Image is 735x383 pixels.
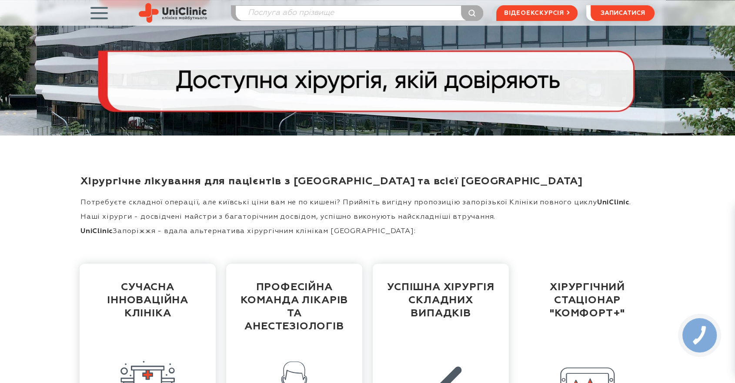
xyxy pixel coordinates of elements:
[591,5,655,21] button: записатися
[383,274,498,342] div: успішна хірургія складних випадків
[90,274,205,342] div: сучасна інноваційна Клініка
[139,3,207,23] img: Uniclinic
[80,211,655,223] p: Наші хірурги - досвідчені майстри з багаторічним досвідом, успішно виконують найскладніші втручання.
[80,228,113,235] strong: UniClinic
[601,10,645,16] span: записатися
[597,199,629,206] strong: UniClinic
[496,5,578,21] a: відеоекскурсія
[80,175,655,188] h1: Хірургічне лікування для пацієнтів з [GEOGRAPHIC_DATA] та всієї [GEOGRAPHIC_DATA]
[504,6,564,20] span: відеоекскурсія
[236,6,483,20] input: Послуга або прізвище
[530,274,645,342] div: хірургічний стаціонар "Комфорт+"
[80,225,655,237] p: Запоріжжя - вдала альтернатива хірургічним клінікам [GEOGRAPHIC_DATA]:
[237,274,352,342] div: професійна команда лікарів та анестезіологів
[80,197,655,209] p: Потребуєте складної операції, але київські ціни вам не по кишені? Прийміть вигідну пропозицію зап...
